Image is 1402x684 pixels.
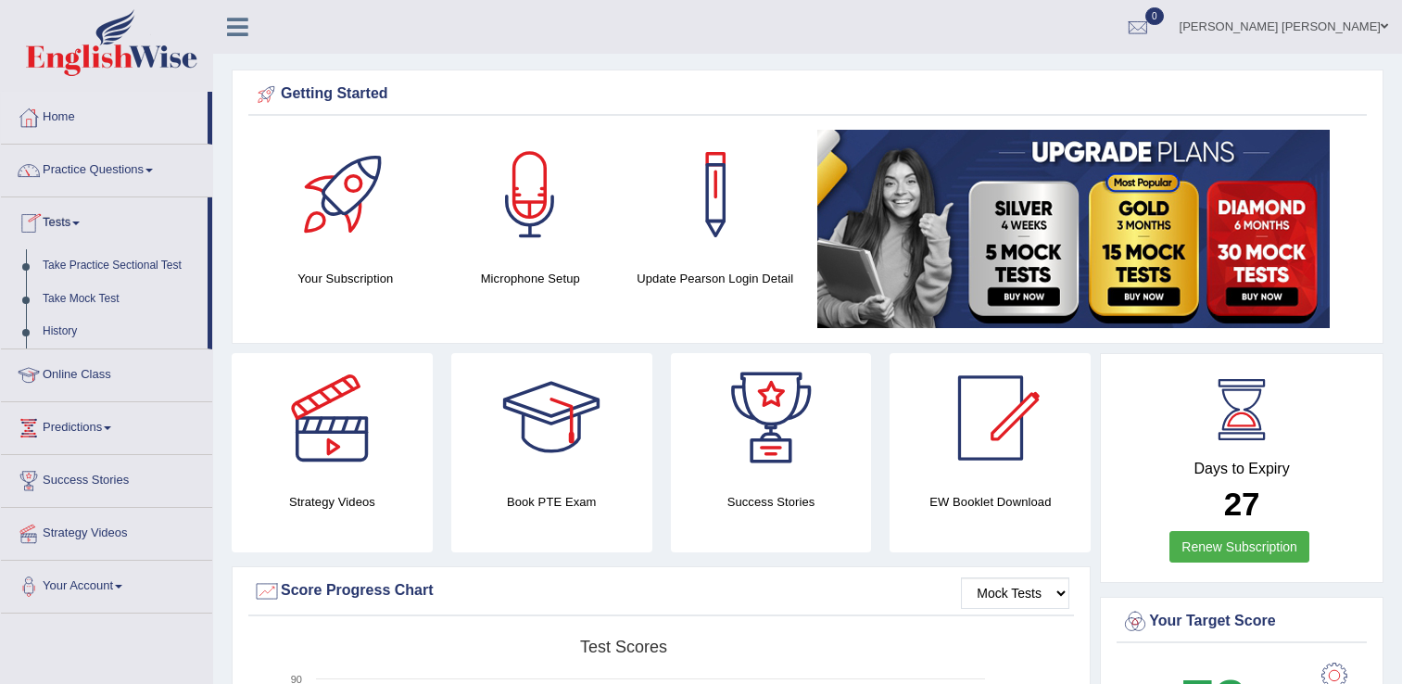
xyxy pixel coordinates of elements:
[1,197,208,244] a: Tests
[1224,486,1260,522] b: 27
[580,638,667,656] tspan: Test scores
[253,577,1069,605] div: Score Progress Chart
[671,492,872,512] h4: Success Stories
[262,269,429,288] h4: Your Subscription
[1,508,212,554] a: Strategy Videos
[817,130,1330,328] img: small5.jpg
[1145,7,1164,25] span: 0
[1121,461,1362,477] h4: Days to Expiry
[1,402,212,449] a: Predictions
[253,81,1362,108] div: Getting Started
[34,283,208,316] a: Take Mock Test
[1121,608,1362,636] div: Your Target Score
[451,492,652,512] h4: Book PTE Exam
[1,561,212,607] a: Your Account
[1,349,212,396] a: Online Class
[1169,531,1309,563] a: Renew Subscription
[1,145,212,191] a: Practice Questions
[1,455,212,501] a: Success Stories
[448,269,614,288] h4: Microphone Setup
[1,92,208,138] a: Home
[890,492,1091,512] h4: EW Booklet Download
[232,492,433,512] h4: Strategy Videos
[34,315,208,348] a: History
[632,269,799,288] h4: Update Pearson Login Detail
[34,249,208,283] a: Take Practice Sectional Test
